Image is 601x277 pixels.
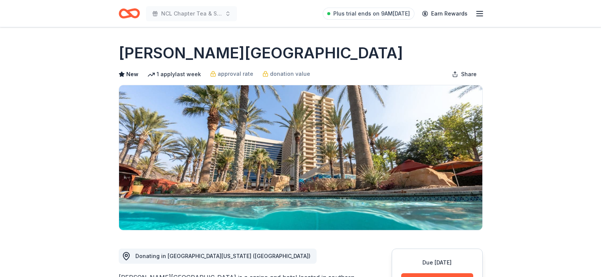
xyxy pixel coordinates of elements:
[148,70,201,79] div: 1 apply last week
[461,70,477,79] span: Share
[218,69,253,78] span: approval rate
[135,253,311,259] span: Donating in [GEOGRAPHIC_DATA][US_STATE] ([GEOGRAPHIC_DATA])
[262,69,310,78] a: donation value
[333,9,410,18] span: Plus trial ends on 9AM[DATE]
[446,67,483,82] button: Share
[401,258,473,267] div: Due [DATE]
[126,70,138,79] span: New
[119,85,482,230] img: Image for Harrah's Resort
[270,69,310,78] span: donation value
[210,69,253,78] a: approval rate
[161,9,222,18] span: NCL Chapter Tea & Silent Auction
[119,42,403,64] h1: [PERSON_NAME][GEOGRAPHIC_DATA]
[146,6,237,21] button: NCL Chapter Tea & Silent Auction
[323,8,414,20] a: Plus trial ends on 9AM[DATE]
[119,5,140,22] a: Home
[417,7,472,20] a: Earn Rewards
